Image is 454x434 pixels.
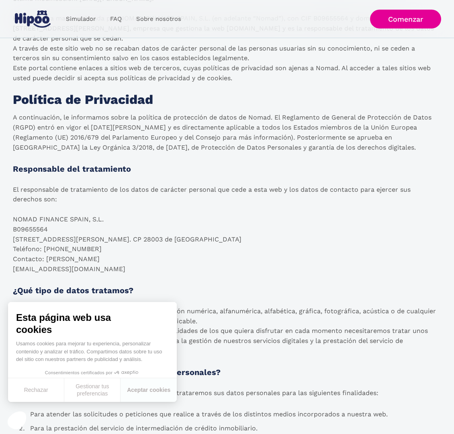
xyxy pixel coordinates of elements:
a: Simulador [59,11,103,27]
a: Sobre nosotros [129,11,188,27]
a: Comenzar [370,10,441,28]
p: A continuación, le informamos sobre la política de protección de datos de Nomad. El Reglamento de... [13,113,441,152]
h1: Política de Privacidad [13,93,153,107]
li: Para atender las solicitudes o peticiones que realice a través de los distintos medios incorporad... [27,408,391,422]
strong: ¿Qué tipo de datos tratamos? [13,286,133,295]
p: Dependiendo de cómo interactúe con nuestra web, trataremos sus datos personales para las siguient... [13,388,378,398]
a: FAQ [103,11,129,27]
p: Hipoo es una marca utilizada por NOMAD FINANCE SPAIN, S.L. (en adelante “Nomad”), con CIF B096555... [13,14,441,83]
p: El responsable de tratamiento de los datos de carácter personal que cede a esta web y los datos d... [13,185,441,274]
p: Un dato de carácter personal es cualquier información numérica, alfanumérica, alfabética, gráfica... [13,306,441,356]
strong: Responsable del tratamiento [13,164,131,174]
